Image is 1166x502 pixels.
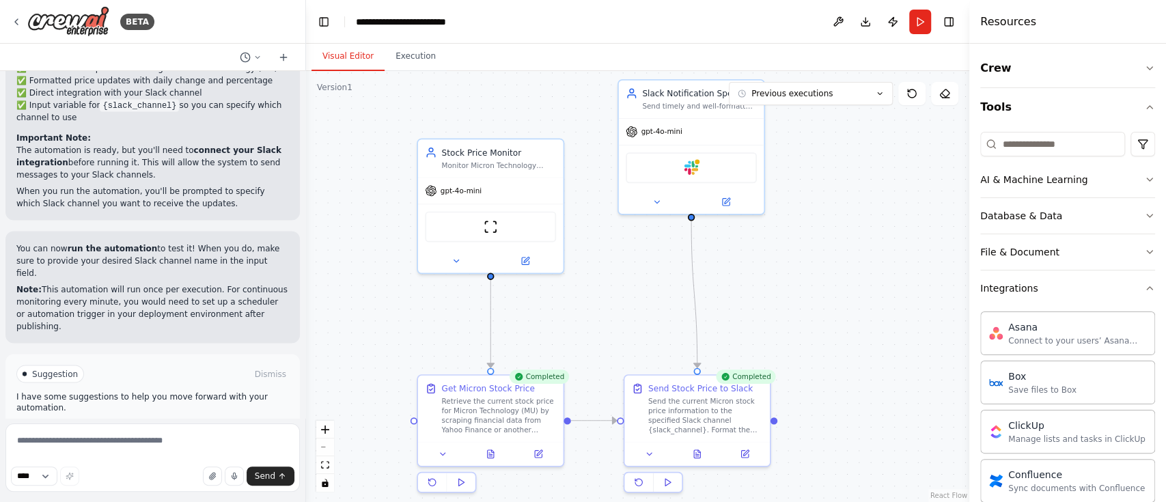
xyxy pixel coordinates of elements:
img: ClickUp [989,425,1003,438]
button: Visual Editor [311,42,385,71]
g: Edge from ed7020d2-48e7-42dd-bb46-9732896a0382 to f5739f62-f425-433d-88fd-04ab8631680d [571,415,617,426]
button: View output [672,447,722,461]
div: CompletedGet Micron Stock PriceRetrieve the current stock price for Micron Technology (MU) by scr... [417,374,564,498]
button: Execution [385,42,447,71]
div: Slack Notification Specialist [642,87,757,99]
button: Tools [980,88,1155,126]
strong: Important Note: [16,133,91,143]
div: Retrieve the current stock price for Micron Technology (MU) by scraping financial data from Yahoo... [441,397,556,434]
button: Dismiss [252,367,289,381]
div: CompletedSend Stock Price to SlackSend the current Micron stock price information to the specifie... [624,374,771,498]
div: React Flow controls [316,421,334,492]
h4: Resources [980,14,1036,30]
button: Switch to previous chat [234,49,267,66]
button: Database & Data [980,198,1155,234]
li: ✅ Input variable for so you can specify which channel to use [16,99,289,124]
button: Hide right sidebar [939,12,958,31]
g: Edge from 7421e928-093e-4ec7-8b2e-9e46e6fadc29 to ed7020d2-48e7-42dd-bb46-9732896a0382 [485,279,497,367]
img: Box [989,376,1003,389]
a: React Flow attribution [930,492,967,499]
p: You can now to test it! When you do, make sure to provide your desired Slack channel name in the ... [16,242,289,279]
div: Save files to Box [1008,385,1077,395]
div: Manage lists and tasks in ClickUp [1008,434,1146,445]
button: toggle interactivity [316,474,334,492]
img: Asana [989,326,1003,340]
button: View output [466,447,516,461]
strong: Note: [16,285,42,294]
li: ✅ Formatted price updates with daily change and percentage [16,74,289,87]
img: Confluence [989,474,1003,488]
button: Open in side panel [725,447,765,461]
div: Stock Price MonitorMonitor Micron Technology stock price in real-time and provide accurate price ... [417,138,564,274]
div: Get Micron Stock Price [441,382,534,394]
span: gpt-4o-mini [641,127,682,137]
div: Confluence [1008,468,1145,482]
button: Start a new chat [273,49,294,66]
span: Previous executions [751,88,833,99]
div: Completed [716,369,776,384]
div: Sync documents with Confluence [1008,483,1145,494]
button: AI & Machine Learning [980,162,1155,197]
button: File & Document [980,234,1155,270]
div: Asana [1008,320,1146,334]
li: ✅ Direct integration with your Slack channel [16,87,289,99]
strong: connect your Slack integration [16,145,281,167]
p: The automation is ready, but you'll need to before running it. This will allow the system to send... [16,144,289,181]
p: When you run the automation, you'll be prompted to specify which Slack channel you want to receiv... [16,185,289,210]
button: Upload files [203,466,222,486]
img: ScrapeWebsiteTool [484,220,498,234]
button: Previous executions [729,82,893,105]
div: AI & Machine Learning [980,173,1087,186]
div: BETA [120,14,154,30]
nav: breadcrumb [356,15,475,29]
button: Hide left sidebar [314,12,333,31]
button: zoom in [316,421,334,438]
div: Connect to your users’ Asana accounts [1008,335,1146,346]
button: Crew [980,49,1155,87]
img: Slack [684,161,699,175]
button: Send [247,466,294,486]
span: Send [255,471,275,482]
span: Suggestion [32,369,78,380]
div: File & Document [980,245,1059,259]
button: fit view [316,456,334,474]
button: Improve this prompt [60,466,79,486]
button: zoom out [316,438,334,456]
div: Integrations [980,281,1038,295]
div: Stock Price Monitor [441,147,556,158]
img: Logo [27,6,109,37]
div: Box [1008,369,1077,383]
div: Send Stock Price to Slack [648,382,753,394]
div: Slack Notification SpecialistSend timely and well-formatted stock price notifications to Slack ch... [617,79,765,215]
button: Open in side panel [693,195,760,209]
g: Edge from 44eff5a4-bfaf-4ea0-bb91-921acc5d0daa to f5739f62-f425-433d-88fd-04ab8631680d [685,221,703,368]
button: Integrations [980,270,1155,306]
p: This automation will run once per execution. For continuous monitoring every minute, you would ne... [16,283,289,333]
code: {slack_channel} [100,100,179,112]
div: Send timely and well-formatted stock price notifications to Slack channels "micron-stock", ensuri... [642,102,757,111]
button: Open in side panel [492,254,559,268]
button: Click to speak your automation idea [225,466,244,486]
div: Version 1 [317,82,352,93]
div: Completed [509,369,569,384]
div: ClickUp [1008,419,1146,432]
div: Monitor Micron Technology stock price in real-time and provide accurate price updates to keep use... [441,161,556,170]
div: Send the current Micron stock price information to the specified Slack channel {slack_channel}. F... [648,397,763,434]
p: I have some suggestions to help you move forward with your automation. [16,391,289,413]
span: gpt-4o-mini [441,186,482,195]
strong: run the automation [68,244,158,253]
div: Database & Data [980,209,1062,223]
button: Open in side panel [518,447,558,461]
